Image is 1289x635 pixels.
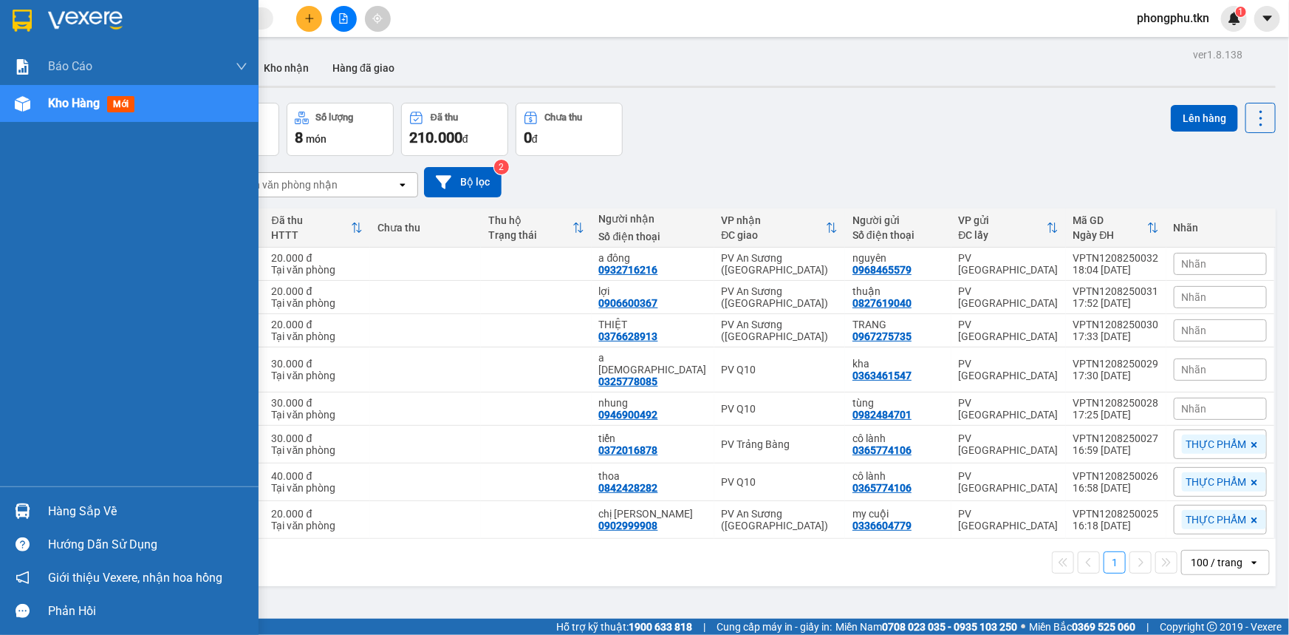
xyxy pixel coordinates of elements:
span: Nhãn [1182,364,1207,376]
div: VP gửi [959,214,1047,226]
div: chị lan [599,508,707,520]
span: Nhãn [1182,291,1207,303]
div: PV [GEOGRAPHIC_DATA] [959,397,1059,421]
div: Đã thu [272,214,352,226]
button: file-add [331,6,357,32]
div: 16:58 [DATE] [1073,482,1159,494]
div: Người nhận [599,213,707,225]
th: Toggle SortBy [1066,208,1166,248]
button: caret-down [1254,6,1280,32]
span: Cung cấp máy in - giấy in: [717,619,832,635]
svg: open [1248,557,1260,568]
span: đ [532,133,538,145]
div: Thu hộ [488,214,572,226]
span: 8 [295,129,303,146]
div: Chưa thu [377,222,473,234]
span: Miền Nam [835,619,1017,635]
button: Bộ lọc [424,167,502,197]
div: 0932716216 [599,264,658,276]
div: 20.000 đ [272,508,363,520]
div: VPTN1208250025 [1073,508,1159,520]
img: warehouse-icon [15,503,30,519]
div: 20.000 đ [272,319,363,330]
div: nhung [599,397,707,409]
div: Ngày ĐH [1073,229,1147,241]
div: thuận [852,285,944,297]
sup: 1 [1236,7,1246,17]
div: a hồng [599,352,707,376]
div: Nhãn [1174,222,1267,234]
div: PV An Sương ([GEOGRAPHIC_DATA]) [722,285,838,309]
div: PV [GEOGRAPHIC_DATA] [959,508,1059,532]
div: lợi [599,285,707,297]
div: Chọn văn phòng nhận [236,177,338,192]
button: 1 [1104,551,1126,574]
span: | [1146,619,1149,635]
div: PV [GEOGRAPHIC_DATA] [959,470,1059,494]
div: tùng [852,397,944,409]
div: Hàng sắp về [48,500,247,523]
div: PV [GEOGRAPHIC_DATA] [959,319,1059,342]
span: phongphu.tkn [1125,9,1221,27]
span: 210.000 [409,129,462,146]
div: 0842428282 [599,482,658,494]
div: Tại văn phòng [272,482,363,494]
button: Hàng đã giao [321,50,406,86]
span: question-circle [16,537,30,551]
div: VPTN1208250027 [1073,432,1159,444]
div: Đã thu [431,112,458,123]
div: Tại văn phòng [272,370,363,381]
div: Phản hồi [48,600,247,622]
img: icon-new-feature [1228,12,1241,25]
div: 17:25 [DATE] [1073,409,1159,421]
div: 18:04 [DATE] [1073,264,1159,276]
span: notification [16,571,30,585]
button: Số lượng8món [287,103,394,156]
div: 0902999908 [599,520,658,532]
div: 16:59 [DATE] [1073,444,1159,456]
button: Đã thu210.000đ [401,103,508,156]
div: 0365774106 [852,482,912,494]
button: aim [365,6,391,32]
span: Miền Bắc [1029,619,1135,635]
button: Kho nhận [252,50,321,86]
div: my cuội [852,508,944,520]
strong: 1900 633 818 [629,621,692,633]
div: PV Q10 [722,403,838,415]
div: VPTN1208250031 [1073,285,1159,297]
div: Tại văn phòng [272,444,363,456]
div: thoa [599,470,707,482]
div: 100 / trang [1191,555,1242,570]
div: 30.000 đ [272,358,363,370]
div: 17:52 [DATE] [1073,297,1159,309]
th: Toggle SortBy [951,208,1066,248]
span: mới [107,96,134,112]
div: Mã GD [1073,214,1147,226]
strong: 0369 525 060 [1072,621,1135,633]
div: kha [852,358,944,370]
div: ver 1.8.138 [1193,47,1242,63]
div: a đông [599,252,707,264]
div: VP nhận [722,214,827,226]
div: 0968465579 [852,264,912,276]
span: THỰC PHẨM [1186,438,1247,451]
div: Số điện thoại [599,231,707,242]
div: 0325778085 [599,376,658,387]
button: plus [296,6,322,32]
div: PV [GEOGRAPHIC_DATA] [959,285,1059,309]
div: Trạng thái [488,229,572,241]
span: món [306,133,326,145]
span: Kho hàng [48,96,100,110]
div: 0363461547 [852,370,912,381]
th: Toggle SortBy [481,208,592,248]
button: Lên hàng [1171,105,1238,132]
div: 40.000 đ [272,470,363,482]
div: PV [GEOGRAPHIC_DATA] [959,358,1059,381]
span: Nhãn [1182,403,1207,415]
div: ĐC giao [722,229,827,241]
div: cô lành [852,470,944,482]
div: tiển [599,432,707,444]
div: THIỆT [599,319,707,330]
div: Hướng dẫn sử dụng [48,534,247,556]
div: 0906600367 [599,297,658,309]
